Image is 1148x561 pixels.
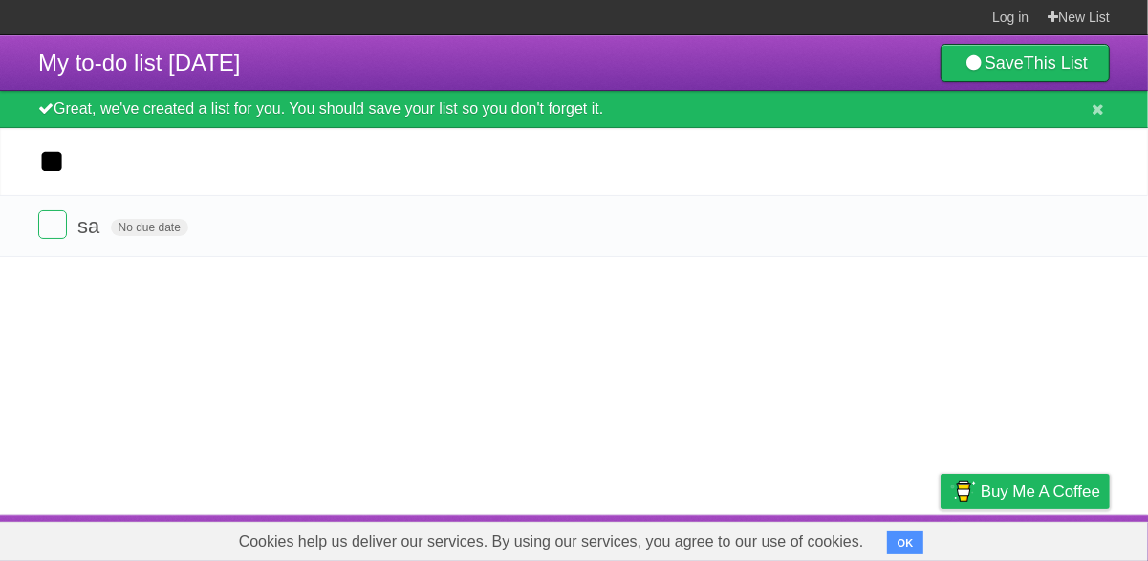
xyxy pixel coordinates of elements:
[686,520,726,556] a: About
[941,474,1110,509] a: Buy me a coffee
[941,44,1110,82] a: SaveThis List
[111,219,188,236] span: No due date
[749,520,827,556] a: Developers
[220,523,883,561] span: Cookies help us deliver our services. By using our services, you agree to our use of cookies.
[851,520,893,556] a: Terms
[950,475,976,507] img: Buy me a coffee
[916,520,965,556] a: Privacy
[981,475,1100,508] span: Buy me a coffee
[38,50,241,76] span: My to-do list [DATE]
[38,210,67,239] label: Done
[989,520,1110,556] a: Suggest a feature
[1024,54,1088,73] b: This List
[887,531,924,554] button: OK
[77,214,104,238] span: sa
